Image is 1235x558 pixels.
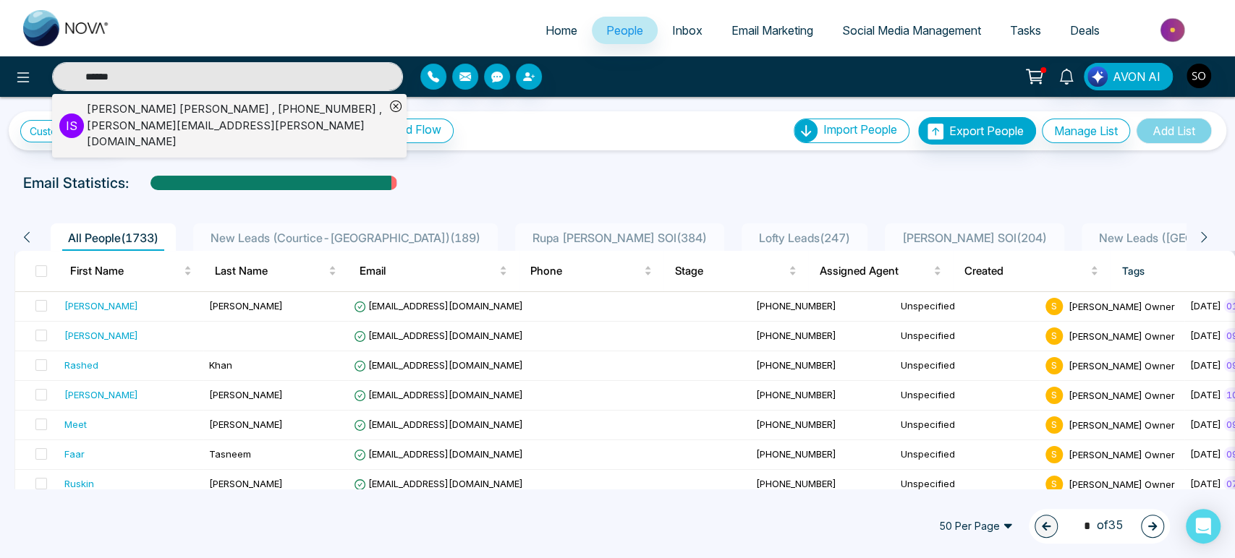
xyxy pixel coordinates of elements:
[756,478,836,489] span: [PHONE_NUMBER]
[209,448,251,460] span: Tasneem
[895,411,1040,440] td: Unspecified
[592,17,658,44] a: People
[756,389,836,400] span: [PHONE_NUMBER]
[964,262,1087,280] span: Created
[1190,330,1221,341] span: [DATE]
[820,262,930,280] span: Assigned Agent
[828,17,996,44] a: Social Media Management
[895,292,1040,322] td: Unspecified
[1056,17,1114,44] a: Deals
[1069,448,1175,460] span: [PERSON_NAME] Owner
[59,251,203,291] th: First Name
[1069,389,1175,400] span: [PERSON_NAME] Owner
[756,448,836,460] span: [PHONE_NUMBER]
[1045,327,1063,345] span: S
[896,231,1053,245] span: [PERSON_NAME] SOI ( 204 )
[546,23,577,38] span: Home
[87,101,385,150] div: [PERSON_NAME] [PERSON_NAME] , [PHONE_NUMBER] , [PERSON_NAME][EMAIL_ADDRESS][PERSON_NAME][DOMAIN_N...
[1190,478,1221,489] span: [DATE]
[354,448,523,460] span: [EMAIL_ADDRESS][DOMAIN_NAME]
[64,328,138,343] div: [PERSON_NAME]
[808,251,953,291] th: Assigned Agent
[1186,509,1221,544] div: Open Intercom Messenger
[996,17,1056,44] a: Tasks
[949,124,1024,138] span: Export People
[731,23,813,38] span: Email Marketing
[658,17,717,44] a: Inbox
[1069,330,1175,341] span: [PERSON_NAME] Owner
[354,359,523,371] span: [EMAIL_ADDRESS][DOMAIN_NAME]
[1045,387,1063,404] span: S
[895,470,1040,499] td: Unspecified
[1190,300,1221,312] span: [DATE]
[1045,298,1063,315] span: S
[1045,357,1063,374] span: S
[354,330,523,341] span: [EMAIL_ADDRESS][DOMAIN_NAME]
[354,389,523,400] span: [EMAIL_ADDRESS][DOMAIN_NAME]
[64,447,85,461] div: Faar
[209,300,283,312] span: [PERSON_NAME]
[1121,14,1226,46] img: Market-place.gif
[209,478,283,489] span: [PERSON_NAME]
[842,23,981,38] span: Social Media Management
[1042,119,1130,143] button: Manage List
[1113,68,1160,85] span: AVON AI
[1190,418,1221,430] span: [DATE]
[953,251,1110,291] th: Created
[1069,478,1175,489] span: [PERSON_NAME] Owner
[756,418,836,430] span: [PHONE_NUMBER]
[1069,418,1175,430] span: [PERSON_NAME] Owner
[1084,63,1173,90] button: AVON AI
[1087,66,1108,87] img: Lead Flow
[205,231,486,245] span: New Leads (Courtice-[GEOGRAPHIC_DATA]) ( 189 )
[753,231,856,245] span: Lofty Leads ( 247 )
[1190,389,1221,400] span: [DATE]
[929,515,1023,538] span: 50 Per Page
[62,231,164,245] span: All People ( 1733 )
[527,231,713,245] span: Rupa [PERSON_NAME] SOI ( 384 )
[209,418,283,430] span: [PERSON_NAME]
[530,262,641,280] span: Phone
[354,300,523,312] span: [EMAIL_ADDRESS][DOMAIN_NAME]
[717,17,828,44] a: Email Marketing
[1070,23,1100,38] span: Deals
[59,113,84,138] p: I S
[895,381,1040,411] td: Unspecified
[23,10,110,46] img: Nova CRM Logo
[64,387,138,402] div: [PERSON_NAME]
[1190,359,1221,371] span: [DATE]
[895,351,1040,381] td: Unspecified
[1045,446,1063,463] span: S
[1045,476,1063,493] span: S
[895,322,1040,351] td: Unspecified
[64,417,87,432] div: Meet
[519,251,663,291] th: Phone
[672,23,703,38] span: Inbox
[823,122,897,137] span: Import People
[1190,448,1221,460] span: [DATE]
[348,251,519,291] th: Email
[215,262,326,280] span: Last Name
[1069,359,1175,371] span: [PERSON_NAME] Owner
[918,117,1036,145] button: Export People
[895,440,1040,470] td: Unspecified
[531,17,592,44] a: Home
[756,300,836,312] span: [PHONE_NUMBER]
[386,122,441,137] span: Lead Flow
[64,299,138,313] div: [PERSON_NAME]
[360,262,496,280] span: Email
[756,330,836,341] span: [PHONE_NUMBER]
[1075,516,1124,536] span: of 35
[203,251,348,291] th: Last Name
[663,251,808,291] th: Stage
[70,262,181,280] span: First Name
[1069,300,1175,312] span: [PERSON_NAME] Owner
[1045,416,1063,434] span: S
[756,359,836,371] span: [PHONE_NUMBER]
[675,262,786,280] span: Stage
[209,389,283,400] span: [PERSON_NAME]
[354,418,523,430] span: [EMAIL_ADDRESS][DOMAIN_NAME]
[20,120,122,142] a: Custom Filter
[209,359,232,371] span: Khan
[64,476,94,491] div: Ruskin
